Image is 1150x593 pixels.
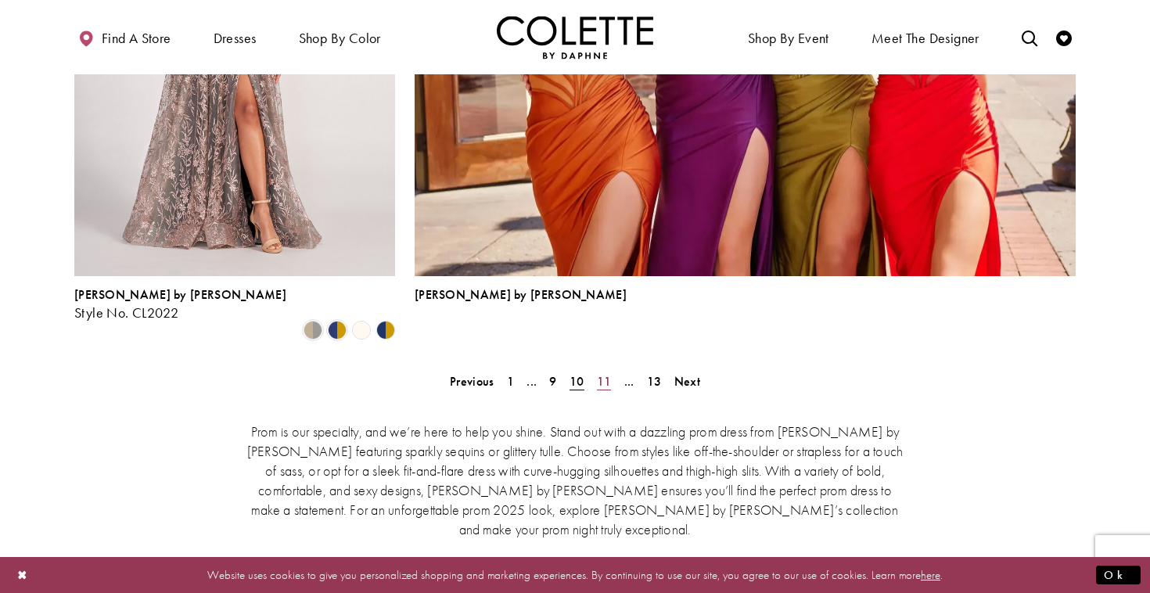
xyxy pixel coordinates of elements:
[592,370,616,393] a: Page 11
[868,16,983,59] a: Meet the designer
[376,321,395,340] i: Navy/Gold
[74,288,286,321] div: Colette by Daphne Style No. CL2022
[497,16,653,59] img: Colette by Daphne
[415,286,627,303] span: [PERSON_NAME] by [PERSON_NAME]
[102,31,171,46] span: Find a store
[647,373,662,390] span: 13
[113,564,1037,585] p: Website uses cookies to give you personalized shopping and marketing experiences. By continuing t...
[445,370,498,393] a: Prev Page
[620,370,639,393] a: ...
[670,370,705,393] a: Next Page
[624,373,634,390] span: ...
[299,31,381,46] span: Shop by color
[450,373,494,390] span: Previous
[74,16,174,59] a: Find a store
[642,370,667,393] a: Page 13
[565,370,589,393] span: Current Page
[210,16,261,59] span: Dresses
[748,31,829,46] span: Shop By Event
[9,561,36,588] button: Close Dialog
[549,373,556,390] span: 9
[295,16,385,59] span: Shop by color
[597,373,612,390] span: 11
[1096,565,1141,584] button: Submit Dialog
[507,373,514,390] span: 1
[526,373,537,390] span: ...
[352,321,371,340] i: Diamond White
[871,31,979,46] span: Meet the designer
[74,304,178,322] span: Style No. CL2022
[214,31,257,46] span: Dresses
[497,16,653,59] a: Visit Home Page
[304,321,322,340] i: Gold/Pewter
[744,16,833,59] span: Shop By Event
[1052,16,1076,59] a: Check Wishlist
[502,370,519,393] a: Page 1
[921,566,940,582] a: here
[74,286,286,303] span: [PERSON_NAME] by [PERSON_NAME]
[570,373,584,390] span: 10
[674,373,700,390] span: Next
[243,422,907,539] p: Prom is our specialty, and we’re here to help you shine. Stand out with a dazzling prom dress fro...
[328,321,347,340] i: Navy Blue/Gold
[522,370,541,393] a: ...
[544,370,561,393] a: Page 9
[1018,16,1041,59] a: Toggle search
